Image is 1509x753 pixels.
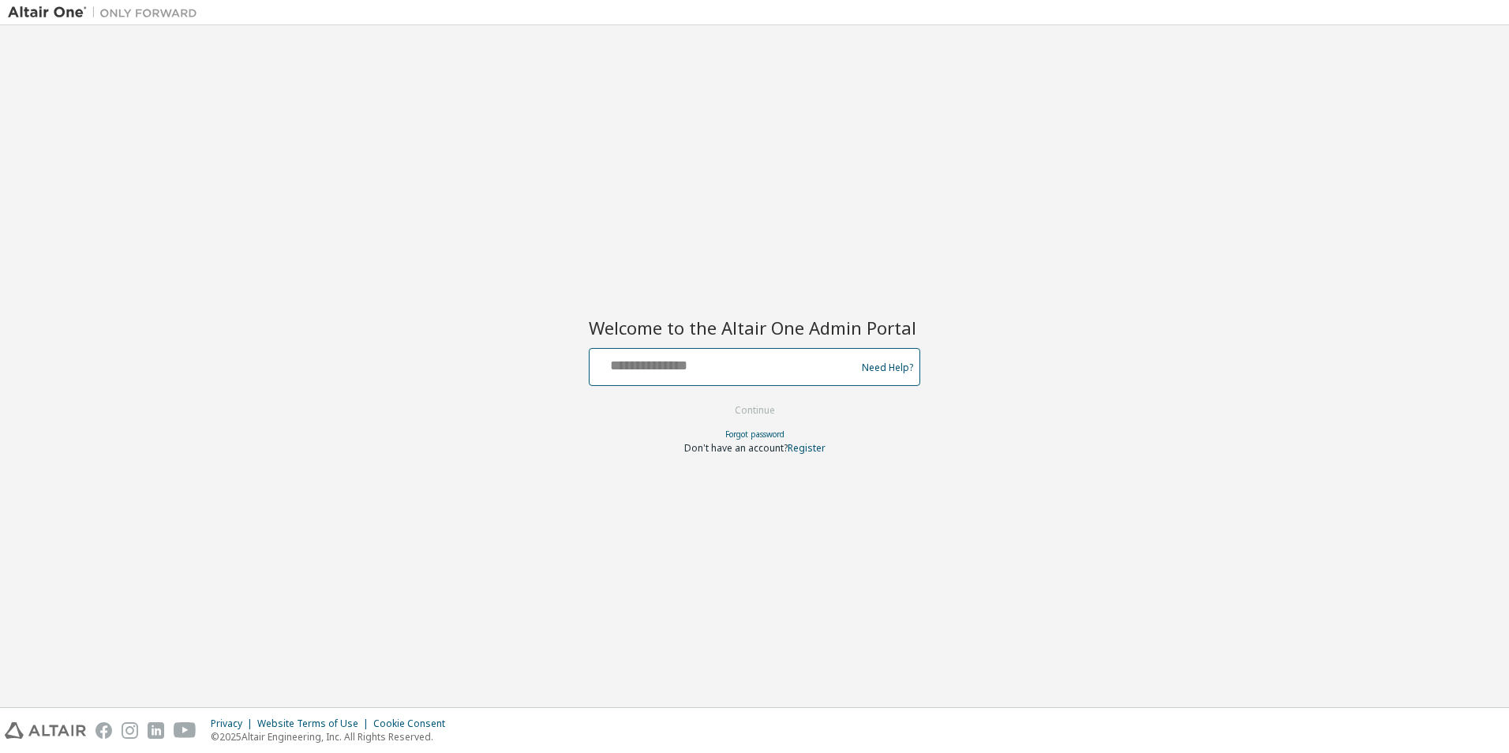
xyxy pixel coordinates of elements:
div: Privacy [211,717,257,730]
div: Cookie Consent [373,717,455,730]
img: youtube.svg [174,722,197,739]
a: Register [788,441,826,455]
img: facebook.svg [95,722,112,739]
p: © 2025 Altair Engineering, Inc. All Rights Reserved. [211,730,455,744]
a: Forgot password [725,429,784,440]
span: Don't have an account? [684,441,788,455]
img: instagram.svg [122,722,138,739]
h2: Welcome to the Altair One Admin Portal [589,317,920,339]
img: linkedin.svg [148,722,164,739]
img: altair_logo.svg [5,722,86,739]
a: Need Help? [862,367,913,368]
img: Altair One [8,5,205,21]
div: Website Terms of Use [257,717,373,730]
